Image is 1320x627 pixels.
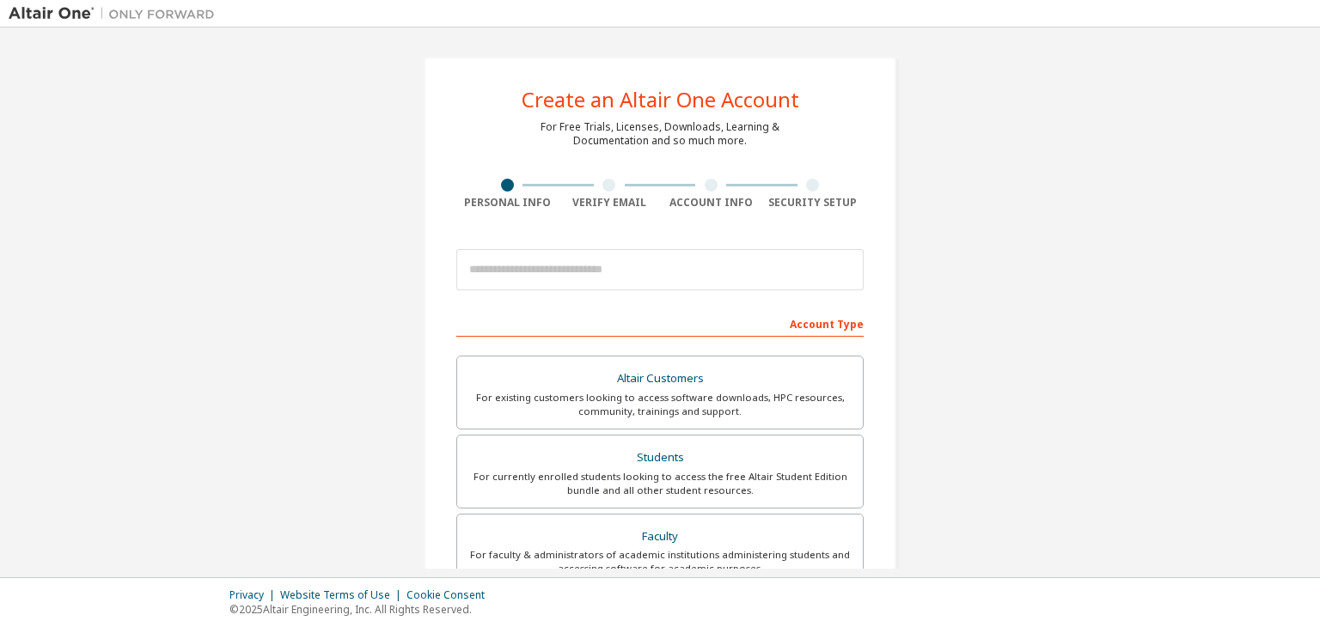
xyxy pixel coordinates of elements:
div: Altair Customers [467,367,852,391]
div: For Free Trials, Licenses, Downloads, Learning & Documentation and so much more. [541,120,779,148]
div: Students [467,446,852,470]
div: Account Info [660,196,762,210]
div: Personal Info [456,196,559,210]
div: Create an Altair One Account [522,89,799,110]
div: Account Type [456,309,864,337]
div: Cookie Consent [406,588,495,602]
div: Security Setup [762,196,865,210]
div: Website Terms of Use [280,588,406,602]
div: For existing customers looking to access software downloads, HPC resources, community, trainings ... [467,391,852,418]
div: For faculty & administrators of academic institutions administering students and accessing softwa... [467,548,852,575]
img: Altair One [9,5,223,22]
div: Faculty [467,525,852,549]
div: For currently enrolled students looking to access the free Altair Student Edition bundle and all ... [467,470,852,497]
div: Privacy [229,588,280,602]
p: © 2025 Altair Engineering, Inc. All Rights Reserved. [229,602,495,617]
div: Verify Email [559,196,661,210]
